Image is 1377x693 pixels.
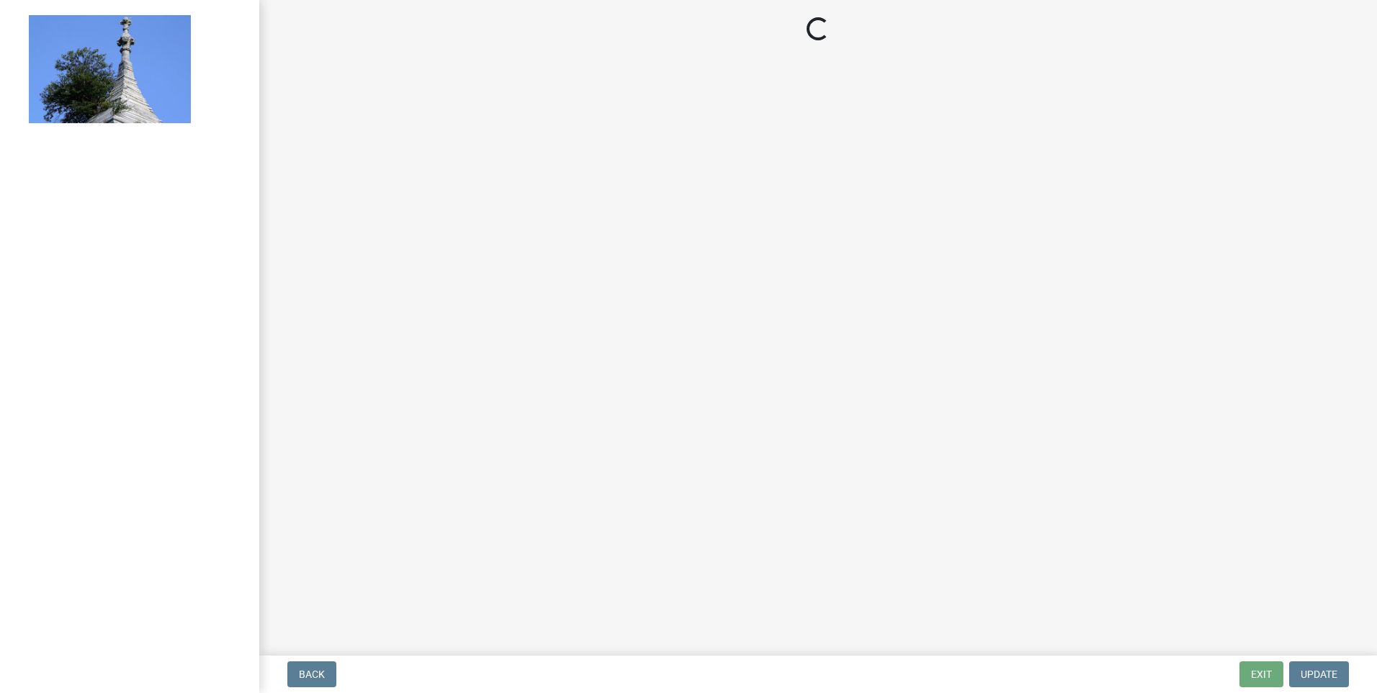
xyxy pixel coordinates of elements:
[287,661,336,687] button: Back
[1301,669,1337,680] span: Update
[29,15,191,123] img: Decatur County, Indiana
[299,669,325,680] span: Back
[1239,661,1283,687] button: Exit
[1289,661,1349,687] button: Update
